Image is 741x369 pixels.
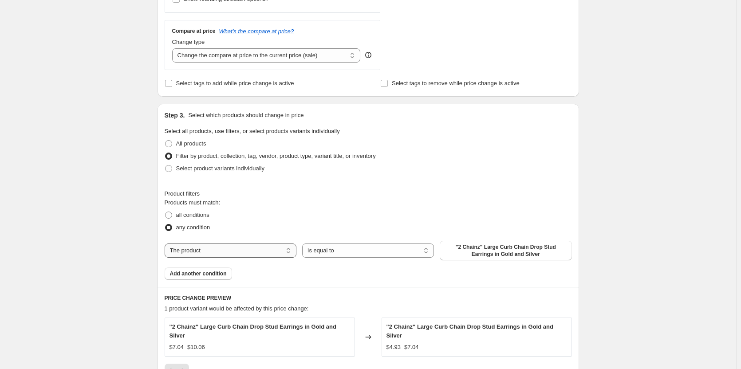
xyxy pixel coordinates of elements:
span: Select tags to add while price change is active [176,80,294,86]
button: What's the compare at price? [219,28,294,35]
div: $4.93 [386,343,401,352]
div: Product filters [165,189,572,198]
span: Select product variants individually [176,165,264,172]
button: Add another condition [165,267,232,280]
h6: PRICE CHANGE PREVIEW [165,294,572,302]
span: "2 Chainz" Large Curb Chain Drop Stud Earrings in Gold and Silver [445,243,566,258]
span: All products [176,140,206,147]
span: Products must match: [165,199,221,206]
h2: Step 3. [165,111,185,120]
button: "2 Chainz" Large Curb Chain Drop Stud Earrings in Gold and Silver [440,241,572,260]
p: Select which products should change in price [188,111,303,120]
span: Select tags to remove while price change is active [392,80,520,86]
span: 1 product variant would be affected by this price change: [165,305,309,312]
div: help [364,51,373,59]
div: $7.04 [169,343,184,352]
span: "2 Chainz" Large Curb Chain Drop Stud Earrings in Gold and Silver [169,323,336,339]
strike: $10.06 [187,343,205,352]
span: any condition [176,224,210,231]
span: Add another condition [170,270,227,277]
span: "2 Chainz" Large Curb Chain Drop Stud Earrings in Gold and Silver [386,323,553,339]
span: Filter by product, collection, tag, vendor, product type, variant title, or inventory [176,153,376,159]
strike: $7.04 [404,343,419,352]
span: Change type [172,39,205,45]
h3: Compare at price [172,27,216,35]
span: Select all products, use filters, or select products variants individually [165,128,340,134]
span: all conditions [176,212,209,218]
